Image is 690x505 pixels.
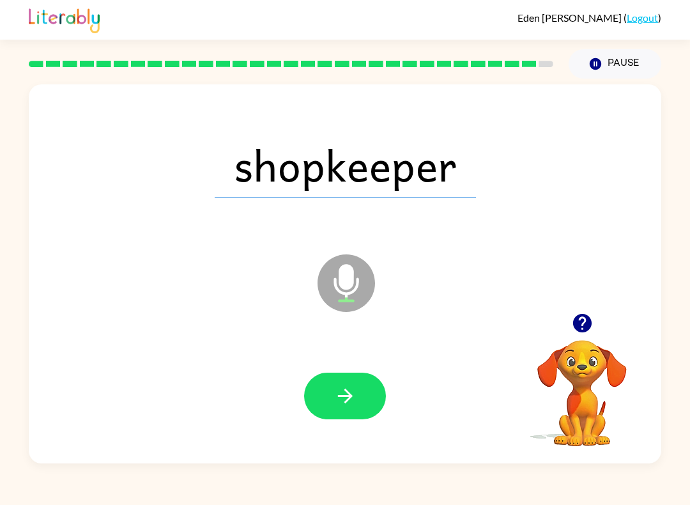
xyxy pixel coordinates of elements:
[627,12,658,24] a: Logout
[518,320,646,448] video: Your browser must support playing .mp4 files to use Literably. Please try using another browser.
[215,132,476,198] span: shopkeeper
[29,5,100,33] img: Literably
[517,12,661,24] div: ( )
[517,12,624,24] span: Eden [PERSON_NAME]
[569,49,661,79] button: Pause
